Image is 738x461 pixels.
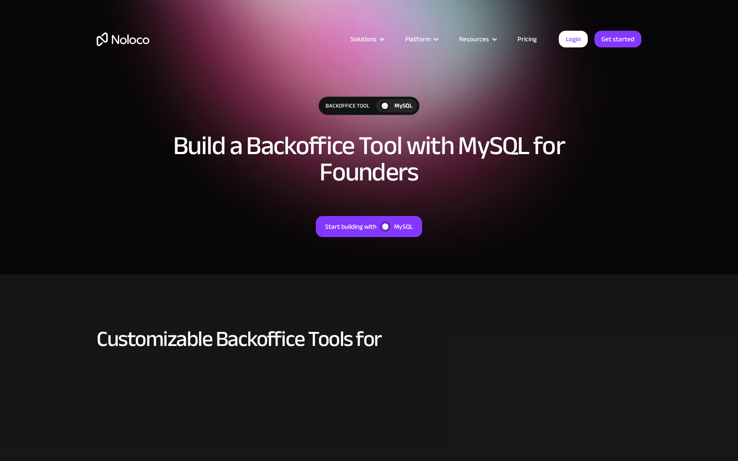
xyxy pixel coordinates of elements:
[394,221,413,232] div: MySQL
[459,33,489,45] div: Resources
[325,221,376,232] div: Start building with
[97,327,641,351] h2: Customizable Backoffice Tools for
[448,33,506,45] div: Resources
[394,101,412,111] div: MySQL
[316,216,422,237] a: Start building withMySQL
[594,31,641,47] a: Get started
[171,133,567,185] h1: Build a Backoffice Tool with MySQL for Founders
[506,33,548,45] a: Pricing
[319,97,376,115] div: Backoffice Tool
[405,33,430,45] div: Platform
[97,32,149,46] a: home
[559,31,588,47] a: Login
[394,33,448,45] div: Platform
[351,33,376,45] div: Solutions
[340,33,394,45] div: Solutions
